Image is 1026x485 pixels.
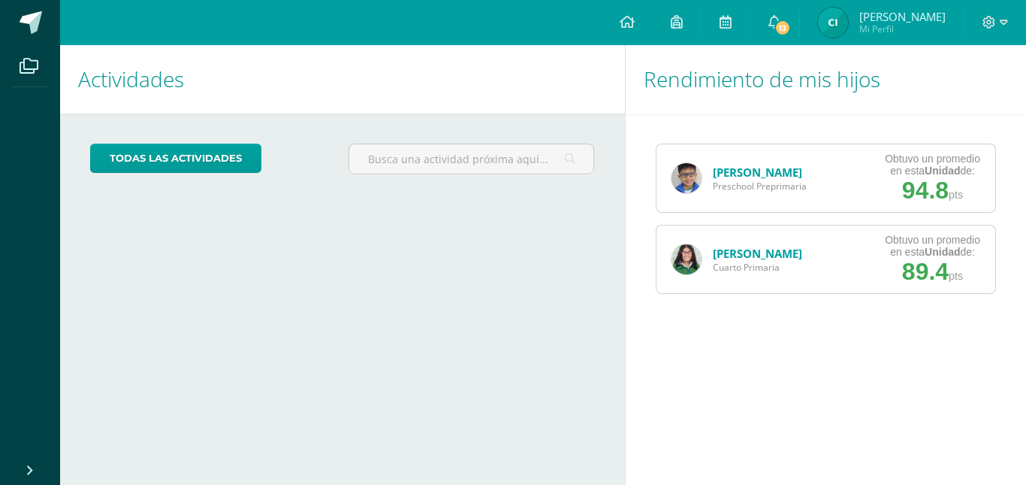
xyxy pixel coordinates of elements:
[90,144,261,173] a: todas las Actividades
[949,189,963,201] span: pts
[818,8,848,38] img: 0d6965de17508731497b685f5e78a468.png
[902,177,949,204] span: 94.8
[902,258,949,285] span: 89.4
[949,270,963,282] span: pts
[859,9,946,24] span: [PERSON_NAME]
[349,144,594,174] input: Busca una actividad próxima aquí...
[671,163,702,193] img: 964e9002f2b4af0917792989658f96a6.png
[774,20,791,36] span: 13
[925,246,960,258] strong: Unidad
[644,45,1009,114] h1: Rendimiento de mis hijos
[885,153,980,177] div: Obtuvo un promedio en esta de:
[713,180,807,192] span: Preschool Preprimaria
[78,45,607,114] h1: Actividades
[859,23,946,35] span: Mi Perfil
[713,246,802,261] a: [PERSON_NAME]
[671,244,702,274] img: b5eacd578846bf21969db5c740deed45.png
[925,165,960,177] strong: Unidad
[713,261,802,274] span: Cuarto Primaria
[885,234,980,258] div: Obtuvo un promedio en esta de:
[713,165,802,180] a: [PERSON_NAME]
